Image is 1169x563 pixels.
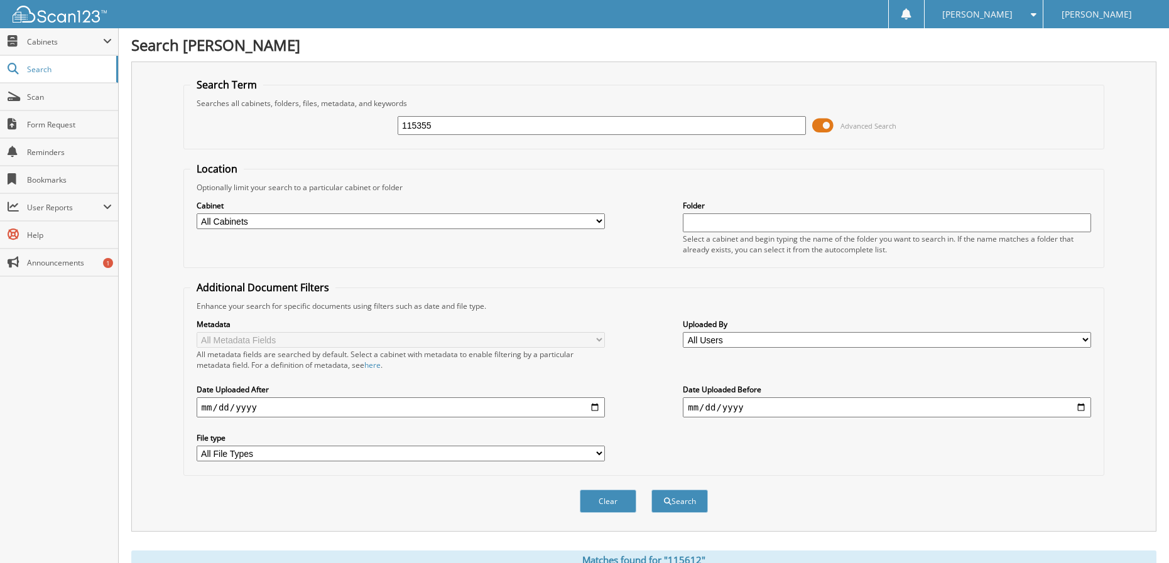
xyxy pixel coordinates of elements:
span: Help [27,230,112,240]
div: Optionally limit your search to a particular cabinet or folder [190,182,1098,193]
span: [PERSON_NAME] [1062,11,1132,18]
label: File type [197,432,605,443]
span: Announcements [27,257,112,268]
span: Form Request [27,119,112,130]
button: Search [651,490,708,513]
label: Date Uploaded After [197,384,605,395]
h1: Search [PERSON_NAME] [131,35,1156,55]
label: Date Uploaded Before [683,384,1091,395]
input: end [683,397,1091,417]
span: Scan [27,92,112,102]
div: All metadata fields are searched by default. Select a cabinet with metadata to enable filtering b... [197,349,605,370]
span: Cabinets [27,36,103,47]
legend: Search Term [190,78,263,92]
button: Clear [580,490,636,513]
div: Searches all cabinets, folders, files, metadata, and keywords [190,98,1098,109]
div: Enhance your search for specific documents using filters such as date and file type. [190,301,1098,311]
div: 1 [103,258,113,268]
span: Advanced Search [840,121,896,131]
span: Reminders [27,147,112,158]
label: Folder [683,200,1091,211]
legend: Location [190,162,244,176]
input: start [197,397,605,417]
label: Cabinet [197,200,605,211]
span: [PERSON_NAME] [942,11,1013,18]
span: Bookmarks [27,174,112,185]
span: Search [27,64,110,75]
label: Metadata [197,319,605,330]
label: Uploaded By [683,319,1091,330]
a: here [364,360,381,370]
iframe: Chat Widget [1106,503,1169,563]
div: Select a cabinet and begin typing the name of the folder you want to search in. If the name match... [683,233,1091,255]
span: User Reports [27,202,103,213]
legend: Additional Document Filters [190,281,335,294]
img: scan123-logo-white.svg [13,6,107,23]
